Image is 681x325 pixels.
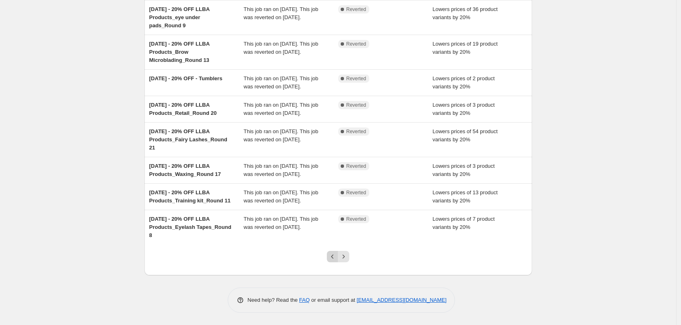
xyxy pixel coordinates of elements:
span: Reverted [346,102,366,108]
a: FAQ [299,297,310,303]
span: Reverted [346,189,366,196]
button: Next [338,251,349,262]
span: [DATE] - 20% OFF LLBA Products_Brow Microblading_Round 13 [149,41,210,63]
span: [DATE] - 20% OFF LLBA Products_Training kit_Round 11 [149,189,231,204]
button: Previous [327,251,338,262]
span: Reverted [346,216,366,222]
span: or email support at [310,297,357,303]
span: [DATE] - 20% OFF - Tumblers [149,75,222,81]
span: This job ran on [DATE]. This job was reverted on [DATE]. [244,216,318,230]
a: [EMAIL_ADDRESS][DOMAIN_NAME] [357,297,446,303]
span: Reverted [346,41,366,47]
span: Lowers prices of 13 product variants by 20% [433,189,498,204]
span: This job ran on [DATE]. This job was reverted on [DATE]. [244,75,318,90]
span: This job ran on [DATE]. This job was reverted on [DATE]. [244,163,318,177]
span: Lowers prices of 54 product variants by 20% [433,128,498,143]
span: [DATE] - 20% OFF LLBA Products_Fairy Lashes_Round 21 [149,128,227,151]
span: [DATE] - 20% OFF LLBA Products_Waxing_Round 17 [149,163,221,177]
span: Reverted [346,163,366,169]
span: [DATE] - 20% OFF LLBA Products_eye under pads_Round 9 [149,6,210,29]
span: Reverted [346,6,366,13]
span: Lowers prices of 36 product variants by 20% [433,6,498,20]
span: This job ran on [DATE]. This job was reverted on [DATE]. [244,189,318,204]
span: This job ran on [DATE]. This job was reverted on [DATE]. [244,6,318,20]
span: Lowers prices of 3 product variants by 20% [433,102,495,116]
span: [DATE] - 20% OFF LLBA Products_Eyelash Tapes_Round 8 [149,216,231,238]
span: Reverted [346,75,366,82]
span: [DATE] - 20% OFF LLBA Products_Retail_Round 20 [149,102,217,116]
span: This job ran on [DATE]. This job was reverted on [DATE]. [244,102,318,116]
span: Lowers prices of 7 product variants by 20% [433,216,495,230]
span: Need help? Read the [248,297,299,303]
span: This job ran on [DATE]. This job was reverted on [DATE]. [244,128,318,143]
span: Lowers prices of 19 product variants by 20% [433,41,498,55]
span: Lowers prices of 3 product variants by 20% [433,163,495,177]
nav: Pagination [327,251,349,262]
span: Lowers prices of 2 product variants by 20% [433,75,495,90]
span: Reverted [346,128,366,135]
span: This job ran on [DATE]. This job was reverted on [DATE]. [244,41,318,55]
